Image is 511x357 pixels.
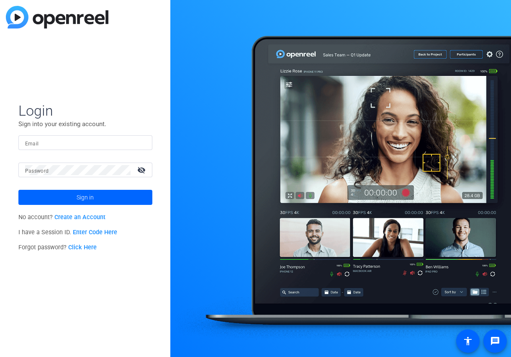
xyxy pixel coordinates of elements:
input: Enter Email Address [25,138,146,148]
span: Sign in [77,187,94,208]
span: Login [18,102,152,119]
span: I have a Session ID. [18,229,118,236]
a: Create an Account [54,214,105,221]
mat-icon: message [490,336,500,346]
a: Enter Code Here [73,229,117,236]
p: Sign into your existing account. [18,119,152,129]
span: No account? [18,214,106,221]
mat-label: Email [25,141,39,147]
img: blue-gradient.svg [6,6,108,28]
a: Click Here [68,244,97,251]
button: Sign in [18,190,152,205]
mat-label: Password [25,168,49,174]
span: Forgot password? [18,244,97,251]
mat-icon: accessibility [463,336,473,346]
mat-icon: visibility_off [132,164,152,176]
